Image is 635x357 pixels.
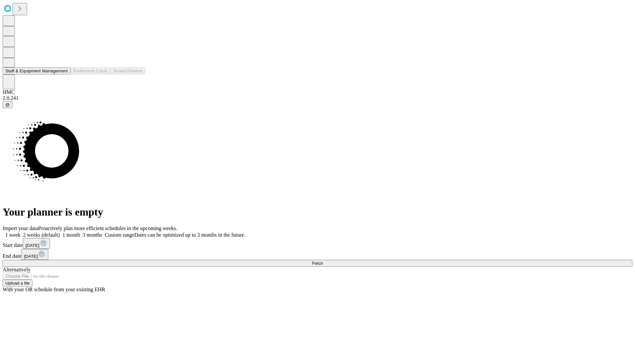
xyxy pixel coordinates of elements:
span: [DATE] [25,243,39,248]
button: Fetch [3,260,632,267]
span: Custom range [105,232,134,238]
h1: Your planner is empty [3,206,632,218]
span: 1 month [63,232,80,238]
span: With your OR schedule from your existing EHR [3,287,105,292]
span: @ [5,102,10,107]
span: 3 months [83,232,102,238]
button: Preference Cards [70,67,110,74]
span: Import your data [3,225,38,231]
span: 1 week [5,232,21,238]
button: [DATE] [23,238,50,249]
div: HMC [3,89,632,95]
button: Staff & Equipment Management [3,67,70,74]
button: Tenant Params [110,67,145,74]
button: [DATE] [21,249,48,260]
span: 2 weeks (default) [23,232,60,238]
div: Start date [3,238,632,249]
button: Upload a file [3,280,32,287]
span: Dates can be optimized up to 3 months in the future. [134,232,245,238]
button: @ [3,101,13,108]
div: End date [3,249,632,260]
span: Fetch [312,261,323,266]
span: [DATE] [24,254,38,259]
span: Alternatively [3,267,30,272]
span: Proactively plan more efficient schedules in the upcoming weeks. [38,225,177,231]
div: 2.0.241 [3,95,632,101]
